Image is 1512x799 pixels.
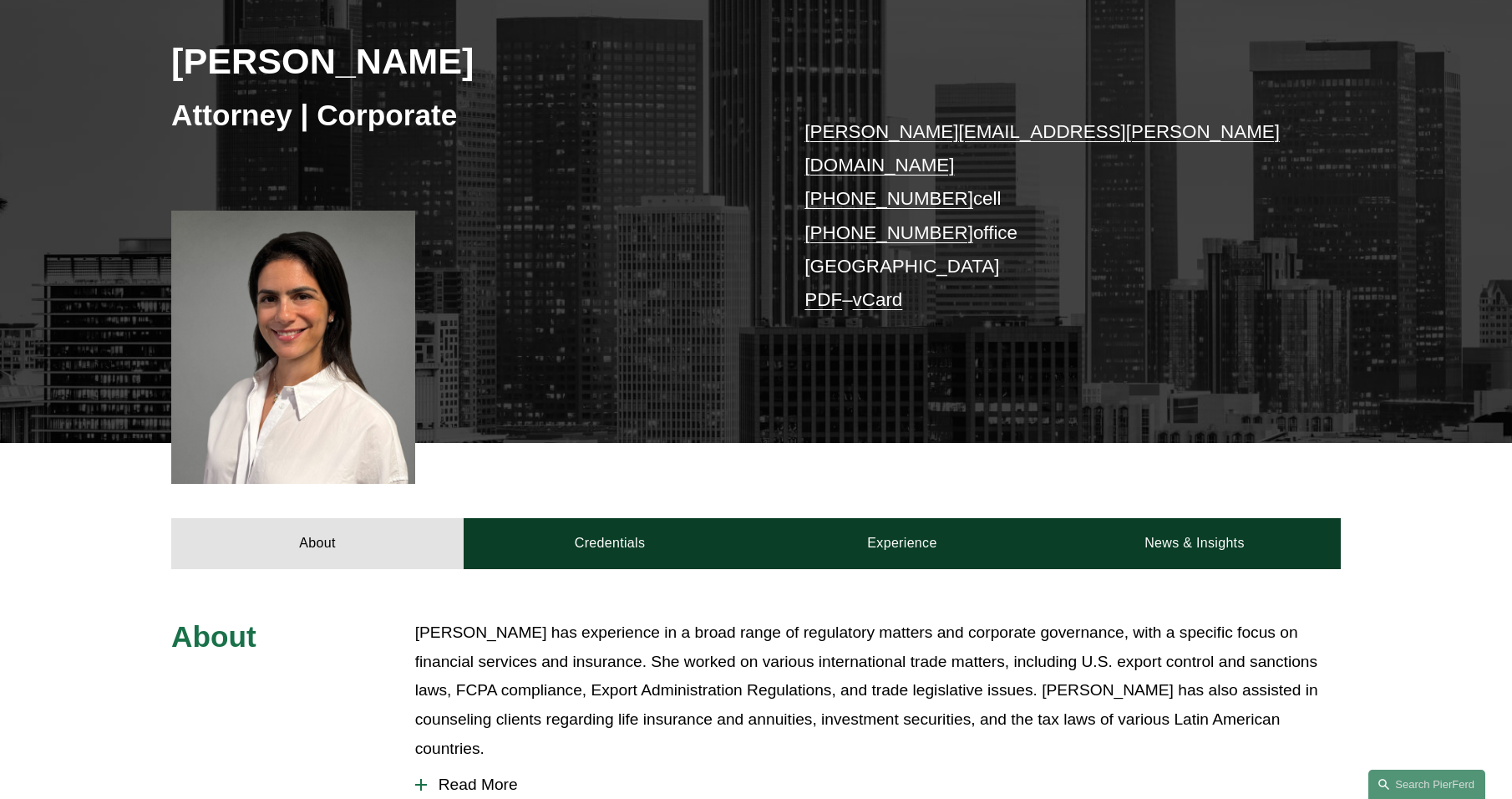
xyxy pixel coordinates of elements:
a: [PHONE_NUMBER] [804,222,973,243]
a: About [171,518,464,568]
a: Search this site [1368,770,1485,799]
span: About [171,620,256,653]
span: Read More [427,776,1341,794]
a: News & Insights [1048,518,1341,568]
h3: Attorney | Corporate [171,97,756,134]
a: PDF [804,289,842,310]
a: vCard [853,289,903,310]
a: Credentials [464,518,756,568]
h2: [PERSON_NAME] [171,39,756,83]
a: Experience [756,518,1048,568]
p: [PERSON_NAME] has experience in a broad range of regulatory matters and corporate governance, wit... [415,618,1341,763]
p: cell office [GEOGRAPHIC_DATA] – [804,115,1291,318]
a: [PERSON_NAME][EMAIL_ADDRESS][PERSON_NAME][DOMAIN_NAME] [804,121,1280,176]
a: [PHONE_NUMBER] [804,188,973,209]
